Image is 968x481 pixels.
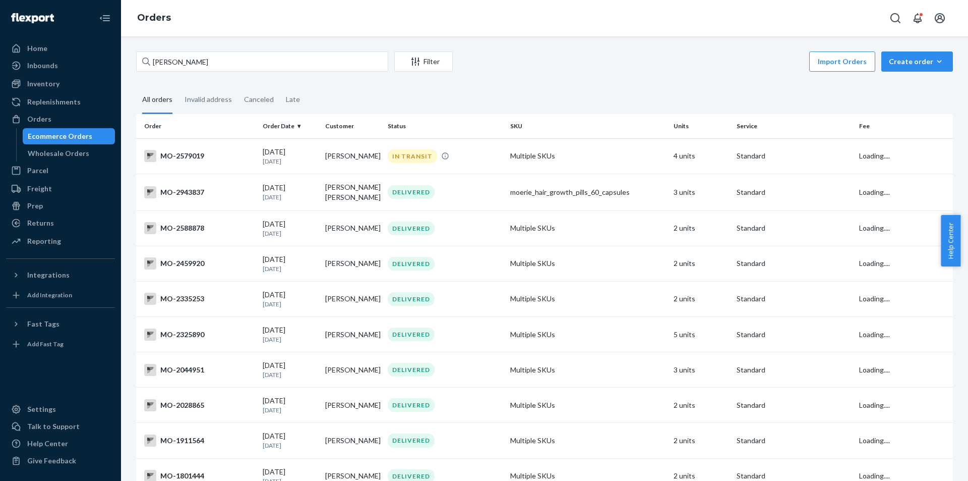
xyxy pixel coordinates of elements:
[930,8,950,28] button: Open account menu
[28,148,89,158] div: Wholesale Orders
[286,86,300,113] div: Late
[388,363,435,377] div: DELIVERED
[263,431,317,450] div: [DATE]
[737,330,851,340] p: Standard
[506,138,670,174] td: Multiple SKUs
[881,51,953,72] button: Create order
[670,388,732,423] td: 2 units
[263,406,317,414] p: [DATE]
[384,114,506,138] th: Status
[321,210,384,246] td: [PERSON_NAME]
[737,400,851,410] p: Standard
[263,254,317,273] div: [DATE]
[144,222,255,234] div: MO-2588878
[670,210,732,246] td: 2 units
[6,163,115,179] a: Parcel
[11,13,54,23] img: Flexport logo
[809,51,875,72] button: Import Orders
[263,147,317,166] div: [DATE]
[6,215,115,231] a: Returns
[27,79,59,89] div: Inventory
[129,4,179,33] ol: breadcrumbs
[263,219,317,238] div: [DATE]
[855,210,953,246] td: Loading....
[670,423,732,458] td: 2 units
[506,352,670,388] td: Multiple SKUs
[506,317,670,352] td: Multiple SKUs
[321,138,384,174] td: [PERSON_NAME]
[737,294,851,304] p: Standard
[263,396,317,414] div: [DATE]
[263,193,317,201] p: [DATE]
[136,114,259,138] th: Order
[885,8,905,28] button: Open Search Box
[263,229,317,238] p: [DATE]
[395,57,452,67] div: Filter
[23,145,115,162] a: Wholesale Orders
[388,292,435,306] div: DELIVERED
[144,150,255,162] div: MO-2579019
[670,281,732,316] td: 2 units
[388,149,437,163] div: IN TRANSIT
[27,456,76,466] div: Give Feedback
[737,223,851,233] p: Standard
[321,246,384,281] td: [PERSON_NAME]
[941,215,960,266] button: Help Center
[27,184,52,194] div: Freight
[6,418,115,435] a: Talk to Support
[27,61,58,71] div: Inbounds
[388,222,435,235] div: DELIVERED
[144,364,255,376] div: MO-2044951
[263,360,317,379] div: [DATE]
[6,198,115,214] a: Prep
[321,352,384,388] td: [PERSON_NAME]
[321,174,384,210] td: [PERSON_NAME] [PERSON_NAME]
[855,114,953,138] th: Fee
[136,51,388,72] input: Search orders
[263,441,317,450] p: [DATE]
[6,58,115,74] a: Inbounds
[27,166,48,176] div: Parcel
[27,340,64,348] div: Add Fast Tag
[27,270,70,280] div: Integrations
[6,111,115,127] a: Orders
[95,8,115,28] button: Close Navigation
[263,264,317,273] p: [DATE]
[263,370,317,379] p: [DATE]
[855,352,953,388] td: Loading....
[855,317,953,352] td: Loading....
[23,128,115,144] a: Ecommerce Orders
[6,436,115,452] a: Help Center
[6,40,115,57] a: Home
[27,439,68,449] div: Help Center
[144,257,255,270] div: MO-2459920
[388,328,435,341] div: DELIVERED
[855,246,953,281] td: Loading....
[325,122,380,130] div: Customer
[144,186,255,198] div: MO-2943837
[855,174,953,210] td: Loading....
[144,399,255,411] div: MO-2028865
[6,76,115,92] a: Inventory
[670,114,732,138] th: Units
[137,12,171,23] a: Orders
[27,114,51,124] div: Orders
[321,281,384,316] td: [PERSON_NAME]
[27,43,47,54] div: Home
[855,423,953,458] td: Loading....
[506,281,670,316] td: Multiple SKUs
[506,423,670,458] td: Multiple SKUs
[144,329,255,341] div: MO-2325890
[388,398,435,412] div: DELIVERED
[510,187,665,197] div: moerie_hair_growth_pills_60_capsules
[737,151,851,161] p: Standard
[670,174,732,210] td: 3 units
[889,57,945,67] div: Create order
[244,86,274,113] div: Canceled
[6,181,115,197] a: Freight
[142,86,172,114] div: All orders
[144,293,255,305] div: MO-2335253
[388,185,435,199] div: DELIVERED
[506,114,670,138] th: SKU
[6,316,115,332] button: Fast Tags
